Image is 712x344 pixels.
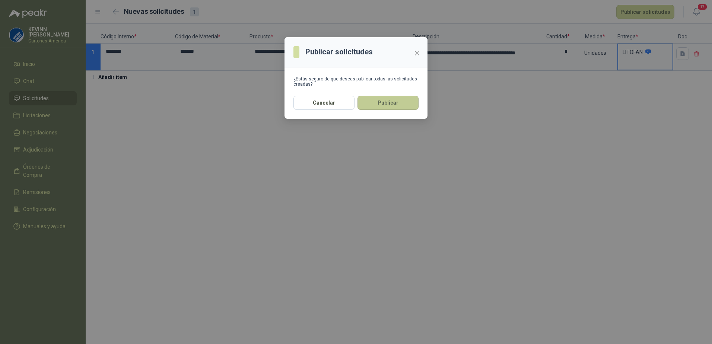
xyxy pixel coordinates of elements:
h3: Publicar solicitudes [305,46,373,58]
button: Cancelar [293,96,355,110]
button: Publicar [357,96,419,110]
span: close [414,50,420,56]
div: ¿Estás seguro de que deseas publicar todas las solicitudes creadas? [293,76,419,87]
button: Close [411,47,423,59]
